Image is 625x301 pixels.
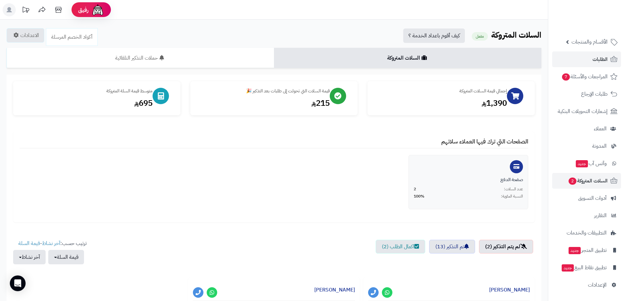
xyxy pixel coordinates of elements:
a: تحديثات المنصة [17,3,34,18]
span: أدوات التسويق [578,194,607,203]
span: وآتس آب [575,159,607,168]
span: عدد السلات: [504,186,523,192]
span: رفيق [78,6,89,14]
a: السلات المتروكة [274,48,541,68]
div: صفحة الدفع [414,177,523,183]
a: اكمال الطلب (2) [376,240,425,254]
a: [PERSON_NAME] [489,286,530,294]
h4: الصفحات التي ترك فيها العملاء سلاتهم [20,138,528,148]
a: تطبيق نقاط البيعجديد [552,260,621,275]
div: 695 [20,98,153,109]
a: [PERSON_NAME] [314,286,355,294]
span: تطبيق نقاط البيع [561,263,607,272]
a: طلبات الإرجاع [552,86,621,102]
span: إشعارات التحويلات البنكية [558,107,608,116]
span: الطلبات [593,55,608,64]
b: السلات المتروكة [491,29,541,41]
span: 2 [414,186,416,192]
span: طلبات الإرجاع [581,89,608,99]
span: التطبيقات والخدمات [567,228,607,237]
a: قيمة السلة [18,239,40,247]
span: الأقسام والمنتجات [572,37,608,47]
a: السلات المتروكة2 [552,173,621,189]
img: ai-face.png [91,3,104,16]
button: قيمة السلة [48,250,84,264]
span: 2 [568,177,577,185]
span: النسبة المئوية: [501,194,523,199]
a: أكواد الخصم المرسلة [46,28,98,46]
span: جديد [576,160,588,167]
a: إشعارات التحويلات البنكية [552,103,621,119]
small: مفعل [472,32,488,41]
a: آخر نشاط [42,239,60,247]
a: لم يتم التذكير (2) [479,240,533,254]
span: المراجعات والأسئلة [561,72,608,81]
span: 7 [562,73,570,81]
div: قيمة السلات التي تحولت إلى طلبات بعد التذكير 🎉 [197,88,330,94]
div: إجمالي قيمة السلات المتروكة [374,88,507,94]
div: متوسط قيمة السلة المتروكة [20,88,153,94]
span: العملاء [594,124,607,133]
img: logo-2.png [580,9,619,23]
a: وآتس آبجديد [552,156,621,171]
span: جديد [569,247,581,254]
span: تطبيق المتجر [568,246,607,255]
a: التطبيقات والخدمات [552,225,621,241]
span: الإعدادات [588,280,607,290]
div: 215 [197,98,330,109]
span: 100% [414,194,425,199]
span: التقارير [594,211,607,220]
a: الإعدادات [552,277,621,293]
a: أدوات التسويق [552,190,621,206]
a: تطبيق المتجرجديد [552,242,621,258]
ul: ترتيب حسب: - [13,240,87,264]
a: الطلبات [552,51,621,67]
div: 1,390 [374,98,507,109]
a: التقارير [552,208,621,223]
button: آخر نشاط [13,250,46,264]
a: تم التذكير (13) [429,240,475,254]
a: كيف أقوم باعداد الخدمة ؟ [403,28,465,43]
a: الاعدادات [7,28,44,43]
div: Open Intercom Messenger [10,275,26,291]
a: المدونة [552,138,621,154]
a: العملاء [552,121,621,137]
span: السلات المتروكة [568,176,608,185]
span: المدونة [592,141,607,151]
a: حملات التذكير التلقائية [7,48,274,68]
a: المراجعات والأسئلة7 [552,69,621,85]
span: جديد [562,264,574,272]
